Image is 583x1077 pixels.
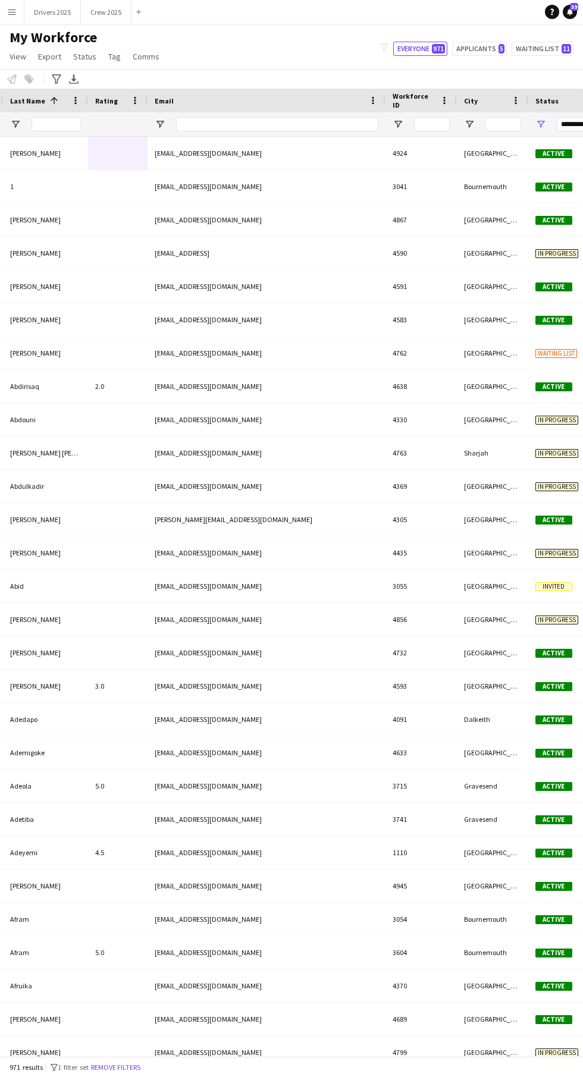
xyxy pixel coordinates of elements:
div: [GEOGRAPHIC_DATA] [457,969,528,1002]
div: [GEOGRAPHIC_DATA] [457,470,528,503]
span: Last Name [10,96,45,105]
input: Last Name Filter Input [32,117,81,131]
span: Active [535,316,572,325]
div: [EMAIL_ADDRESS][DOMAIN_NAME] [148,403,385,436]
div: [GEOGRAPHIC_DATA] [457,869,528,902]
div: Abdulkadir [3,470,88,503]
a: Comms [128,49,164,64]
div: [EMAIL_ADDRESS][DOMAIN_NAME] [148,636,385,669]
div: [PERSON_NAME] [3,237,88,269]
span: Workforce ID [393,92,435,109]
div: [GEOGRAPHIC_DATA] [457,303,528,336]
div: [PERSON_NAME] [3,270,88,303]
span: Active [535,682,572,691]
div: Adeola [3,770,88,802]
a: Tag [104,49,126,64]
div: [EMAIL_ADDRESS][DOMAIN_NAME] [148,969,385,1002]
button: Drivers 2025 [24,1,81,24]
div: 5.0 [88,936,148,969]
div: [EMAIL_ADDRESS][DOMAIN_NAME] [148,337,385,369]
div: [EMAIL_ADDRESS][DOMAIN_NAME] [148,603,385,636]
div: [GEOGRAPHIC_DATA] [457,1036,528,1069]
button: Everyone971 [393,42,447,56]
div: 3.0 [88,670,148,702]
span: 11 [562,44,571,54]
div: 4590 [385,237,457,269]
div: 4330 [385,403,457,436]
span: Active [535,849,572,858]
span: In progress [535,416,578,425]
span: In progress [535,616,578,624]
a: Status [68,49,101,64]
div: [EMAIL_ADDRESS][DOMAIN_NAME] [148,137,385,169]
div: Abid [3,570,88,602]
span: Active [535,882,572,891]
span: Active [535,382,572,391]
div: 4.5 [88,836,148,869]
span: 1 filter set [58,1063,89,1072]
div: 4369 [385,470,457,503]
div: 1 [3,170,88,203]
div: 4689 [385,1003,457,1035]
div: Abdirisaq [3,370,88,403]
div: Afram [3,903,88,935]
div: 4856 [385,603,457,636]
div: [GEOGRAPHIC_DATA] [457,1003,528,1035]
div: [PERSON_NAME] [3,303,88,336]
div: [GEOGRAPHIC_DATA] [457,403,528,436]
div: [GEOGRAPHIC_DATA] [457,670,528,702]
div: [EMAIL_ADDRESS] [148,237,385,269]
div: [GEOGRAPHIC_DATA] [457,836,528,869]
span: Active [535,915,572,924]
span: In progress [535,482,578,491]
div: [EMAIL_ADDRESS][DOMAIN_NAME] [148,803,385,836]
span: My Workforce [10,29,97,46]
span: In progress [535,549,578,558]
div: [EMAIL_ADDRESS][DOMAIN_NAME] [148,869,385,902]
div: 4732 [385,636,457,669]
div: 5.0 [88,770,148,802]
div: [EMAIL_ADDRESS][DOMAIN_NAME] [148,703,385,736]
input: Workforce ID Filter Input [414,117,450,131]
div: Bournemouth [457,936,528,969]
div: [GEOGRAPHIC_DATA] [457,237,528,269]
div: 3055 [385,570,457,602]
span: Active [535,949,572,957]
span: Active [535,982,572,991]
div: [GEOGRAPHIC_DATA] [457,570,528,602]
div: [EMAIL_ADDRESS][DOMAIN_NAME] [148,437,385,469]
div: Afram [3,936,88,969]
div: Sharjah [457,437,528,469]
span: Status [535,96,559,105]
a: Export [33,49,66,64]
div: 4638 [385,370,457,403]
div: Bournemouth [457,903,528,935]
div: [PERSON_NAME] [3,670,88,702]
span: Active [535,649,572,658]
div: 3715 [385,770,457,802]
div: [EMAIL_ADDRESS][DOMAIN_NAME] [148,736,385,769]
span: Active [535,815,572,824]
input: City Filter Input [485,117,521,131]
span: Active [535,216,572,225]
div: Adedapo [3,703,88,736]
div: [EMAIL_ADDRESS][DOMAIN_NAME] [148,1003,385,1035]
span: Email [155,96,174,105]
span: Rating [95,96,118,105]
span: Active [535,516,572,525]
div: 4370 [385,969,457,1002]
div: 3041 [385,170,457,203]
div: 4924 [385,137,457,169]
span: Status [73,51,96,62]
button: Open Filter Menu [535,119,546,130]
div: [PERSON_NAME] [3,1003,88,1035]
div: 4799 [385,1036,457,1069]
span: Active [535,183,572,191]
div: [GEOGRAPHIC_DATA] [457,536,528,569]
div: 3604 [385,936,457,969]
div: [PERSON_NAME] [PERSON_NAME] [3,437,88,469]
div: [EMAIL_ADDRESS][DOMAIN_NAME] [148,370,385,403]
div: [EMAIL_ADDRESS][DOMAIN_NAME] [148,836,385,869]
div: [EMAIL_ADDRESS][DOMAIN_NAME] [148,470,385,503]
div: 4867 [385,203,457,236]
